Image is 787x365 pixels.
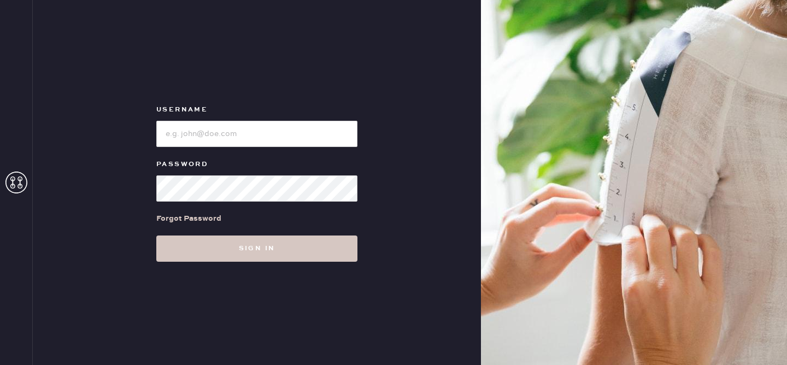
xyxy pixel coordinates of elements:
button: Sign in [156,236,357,262]
a: Forgot Password [156,202,221,236]
label: Password [156,158,357,171]
div: Forgot Password [156,213,221,225]
input: e.g. john@doe.com [156,121,357,147]
label: Username [156,103,357,116]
